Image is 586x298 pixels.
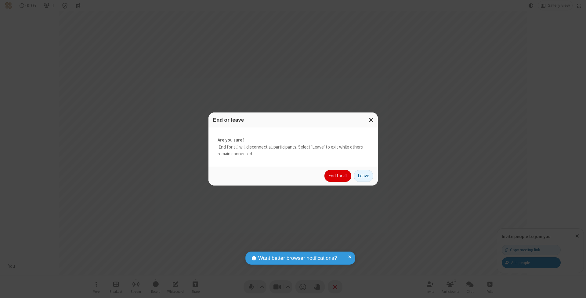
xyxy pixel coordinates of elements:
button: End for all [324,170,351,182]
h3: End or leave [213,117,373,123]
button: Leave [354,170,373,182]
button: Close modal [365,112,378,127]
div: 'End for all' will disconnect all participants. Select 'Leave' to exit while others remain connec... [208,127,378,167]
strong: Are you sure? [218,137,369,144]
span: Want better browser notifications? [258,254,337,262]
